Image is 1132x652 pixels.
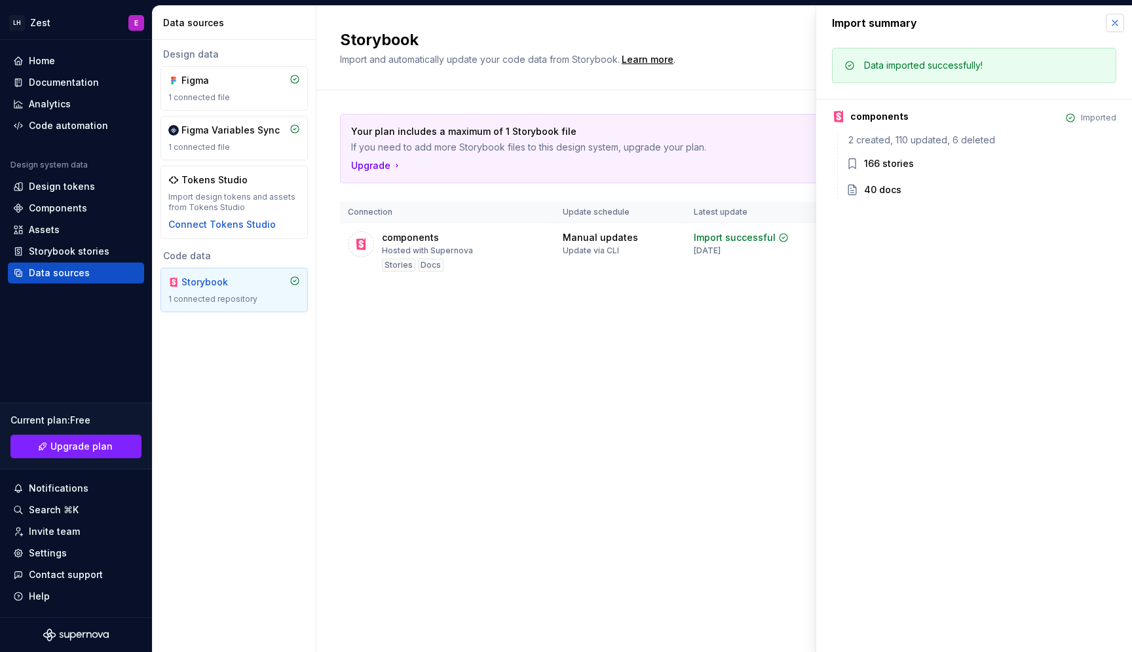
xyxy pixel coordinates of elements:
div: LH [9,15,25,31]
a: Analytics [8,94,144,115]
div: Data sources [29,266,90,280]
h2: Storybook [340,29,977,50]
div: Figma [181,74,244,87]
a: Learn more [622,53,673,66]
div: Current plan : Free [10,414,141,427]
a: Assets [8,219,144,240]
span: . [620,55,675,65]
a: Figma Variables Sync1 connected file [160,116,308,160]
button: Upgrade plan [10,435,141,458]
div: Code automation [29,119,108,132]
div: Design data [160,48,308,61]
div: Invite team [29,525,80,538]
div: Zest [30,16,50,29]
button: Search ⌘K [8,499,144,520]
div: Home [29,54,55,67]
div: Figma Variables Sync [181,124,280,137]
div: 1 connected repository [168,294,300,304]
a: Settings [8,543,144,564]
div: [DATE] [694,245,721,256]
div: Import summary [832,15,917,31]
button: Help [8,586,144,607]
div: Data imported successfully! [864,59,983,72]
div: Import design tokens and assets from Tokens Studio [168,192,300,213]
div: Contact support [29,568,103,581]
a: Documentation [8,72,144,93]
th: Update schedule [555,202,686,223]
button: Notifications [8,478,144,499]
button: Upgrade [351,159,402,172]
div: Assets [29,223,60,236]
a: Components [8,198,144,219]
span: Import and automatically update your code data from Storybook. [340,54,620,65]
div: components [382,231,439,244]
a: Code automation [8,115,144,136]
div: 1 connected file [168,142,300,153]
div: Analytics [29,98,71,111]
div: Docs [418,259,443,272]
div: Design system data [10,160,88,170]
div: Storybook [181,276,244,289]
div: components [850,110,909,123]
div: Data sources [163,16,311,29]
div: 40 docs [864,183,901,196]
button: Contact support [8,564,144,585]
div: Storybook stories [29,245,109,258]
button: LHZestE [3,9,149,37]
th: Latest update [686,202,822,223]
div: Stories [382,259,415,272]
div: Components [29,202,87,215]
div: 166 stories [864,157,914,170]
p: Your plan includes a maximum of 1 Storybook file [351,125,1006,138]
a: Invite team [8,521,144,542]
a: Storybook1 connected repository [160,268,308,312]
div: 1 connected file [168,92,300,103]
div: Imported [1081,113,1116,123]
a: Home [8,50,144,71]
div: Settings [29,547,67,560]
a: Storybook stories [8,241,144,262]
th: Connection [340,202,555,223]
span: Upgrade plan [50,440,113,453]
div: Import successful [694,231,776,244]
div: Hosted with Supernova [382,245,473,256]
div: E [134,18,138,28]
div: Design tokens [29,180,95,193]
div: Documentation [29,76,99,89]
div: Manual updates [563,231,638,244]
div: 2 created, 110 updated, 6 deleted [846,134,1116,147]
div: Notifications [29,482,88,495]
div: Tokens Studio [181,173,248,187]
div: Help [29,590,50,603]
div: Search ⌘K [29,503,79,516]
div: Code data [160,249,308,263]
a: Data sources [8,263,144,283]
button: Connect Tokens Studio [168,218,276,231]
svg: Supernova Logo [43,628,109,642]
a: Tokens StudioImport design tokens and assets from Tokens StudioConnect Tokens Studio [160,166,308,239]
p: If you need to add more Storybook files to this design system, upgrade your plan. [351,141,1006,154]
a: Figma1 connected file [160,66,308,111]
a: Design tokens [8,176,144,197]
div: Update via CLI [563,245,619,256]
